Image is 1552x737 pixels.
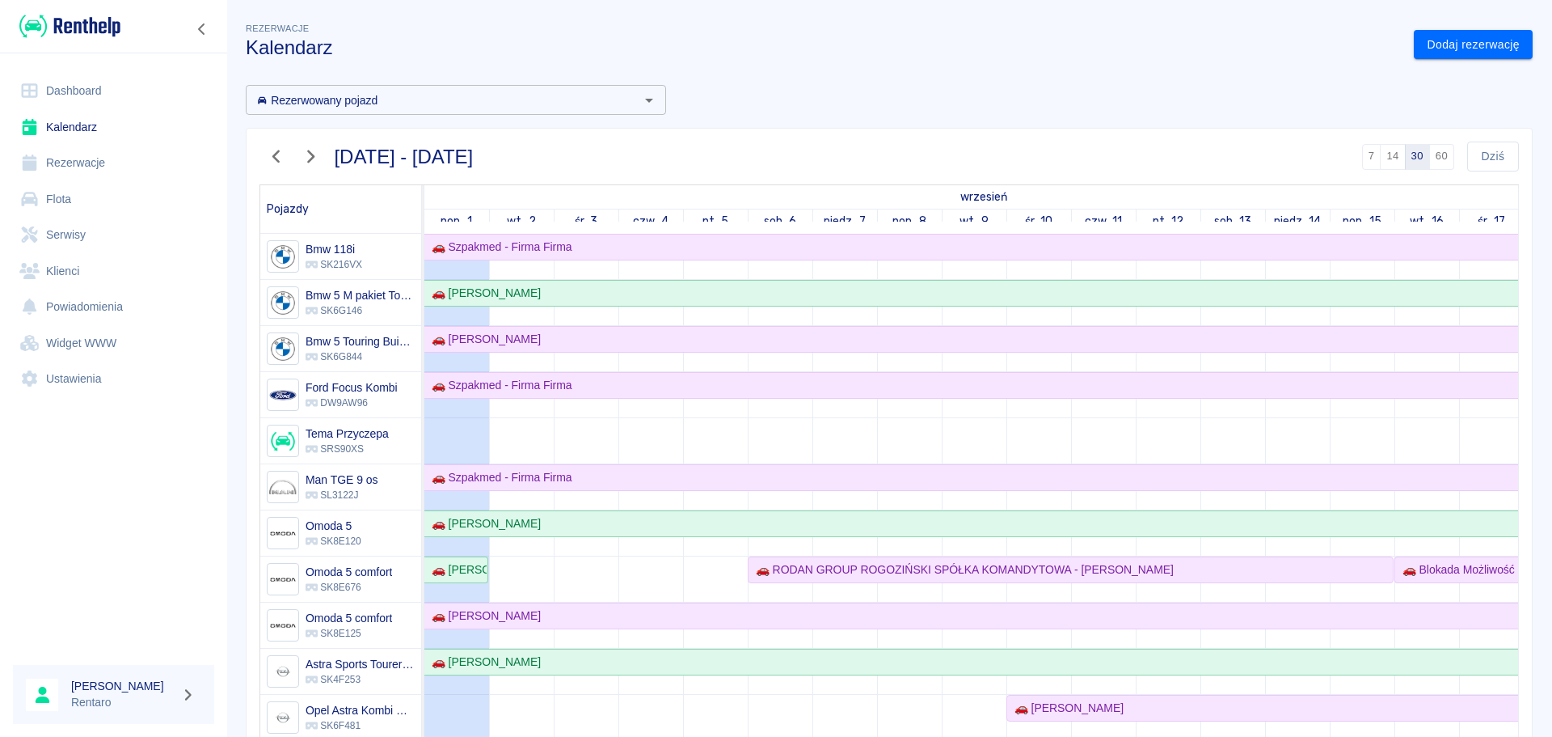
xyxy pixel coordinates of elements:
div: 🚗 Szpakmed - Firma Firma [425,469,572,486]
img: Image [269,336,296,362]
h6: Opel Astra Kombi Kobalt [306,702,415,718]
p: SK216VX [306,257,362,272]
a: 1 września 2025 [436,210,476,233]
h6: Man TGE 9 os [306,472,377,488]
h3: [DATE] - [DATE] [335,146,474,168]
button: Otwórz [638,89,660,112]
button: 60 dni [1429,144,1454,170]
img: Image [269,428,296,455]
h6: Omoda 5 comfort [306,564,392,580]
div: 🚗 [PERSON_NAME] [425,285,541,302]
input: Wyszukaj i wybierz pojazdy... [251,90,635,110]
div: 🚗 [PERSON_NAME] [425,654,541,671]
img: Image [269,659,296,685]
p: SK8E120 [306,534,361,549]
a: Serwisy [13,217,214,253]
a: Renthelp logo [13,13,120,40]
img: Image [269,474,296,501]
h6: Ford Focus Kombi [306,379,398,396]
div: 🚗 [PERSON_NAME] [425,331,541,348]
h6: Bmw 5 Touring Buissnes [306,333,415,349]
p: SK6F481 [306,718,415,733]
h6: Bmw 118i [306,241,362,257]
a: Ustawienia [13,361,214,397]
p: SRS90XS [306,442,389,456]
img: Image [269,290,296,316]
button: Dziś [1467,142,1519,172]
p: SK4F253 [306,672,415,687]
a: 8 września 2025 [888,210,930,233]
h6: Omoda 5 comfort [306,610,392,626]
a: Dodaj rezerwację [1414,30,1533,60]
img: Image [269,705,296,731]
span: Rezerwacje [246,23,309,33]
a: Kalendarz [13,109,214,146]
a: 2 września 2025 [503,210,540,233]
button: 14 dni [1380,144,1405,170]
img: Image [269,520,296,547]
a: 13 września 2025 [1210,210,1256,233]
a: Widget WWW [13,325,214,362]
a: 5 września 2025 [698,210,733,233]
img: Image [269,382,296,409]
div: 🚗 [PERSON_NAME] [425,561,487,578]
a: Klienci [13,253,214,290]
a: 10 września 2025 [1021,210,1057,233]
img: Image [269,244,296,270]
a: Flota [13,181,214,218]
a: 17 września 2025 [1474,210,1509,233]
div: 🚗 [PERSON_NAME] [1008,700,1124,717]
div: 🚗 [PERSON_NAME] [425,515,541,532]
img: Image [269,566,296,593]
a: 15 września 2025 [1339,210,1385,233]
button: 30 dni [1405,144,1430,170]
div: 🚗 Szpakmed - Firma Firma [425,239,572,256]
a: Dashboard [13,73,214,109]
h6: Tema Przyczepa [306,426,389,442]
a: 3 września 2025 [571,210,602,233]
img: Renthelp logo [19,13,120,40]
div: 🚗 [PERSON_NAME] [425,608,541,625]
h6: Bmw 5 M pakiet Touring [306,287,415,303]
a: 1 września 2025 [956,185,1011,209]
a: 9 września 2025 [955,210,993,233]
p: Rentaro [71,694,175,711]
a: Powiadomienia [13,289,214,325]
h6: Omoda 5 [306,518,361,534]
img: Image [269,612,296,639]
p: SK6G146 [306,303,415,318]
a: 14 września 2025 [1270,210,1326,233]
h6: [PERSON_NAME] [71,678,175,694]
p: SK8E676 [306,580,392,595]
div: 🚗 RODAN GROUP ROGOZIŃSKI SPÓŁKA KOMANDYTOWA - [PERSON_NAME] [749,561,1174,578]
a: Rezerwacje [13,145,214,181]
button: Zwiń nawigację [190,19,214,40]
p: SK6G844 [306,349,415,364]
div: 🚗 Szpakmed - Firma Firma [425,377,572,394]
a: 4 września 2025 [629,210,673,233]
p: SL3122J [306,488,377,502]
a: 12 września 2025 [1149,210,1188,233]
a: 11 września 2025 [1081,210,1127,233]
a: 6 września 2025 [760,210,801,233]
h3: Kalendarz [246,36,1401,59]
button: 7 dni [1362,144,1381,170]
a: 7 września 2025 [820,210,870,233]
p: SK8E125 [306,626,392,641]
p: DW9AW96 [306,396,398,410]
span: Pojazdy [267,202,309,216]
h6: Astra Sports Tourer Vulcan [306,656,415,672]
a: 16 września 2025 [1406,210,1448,233]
